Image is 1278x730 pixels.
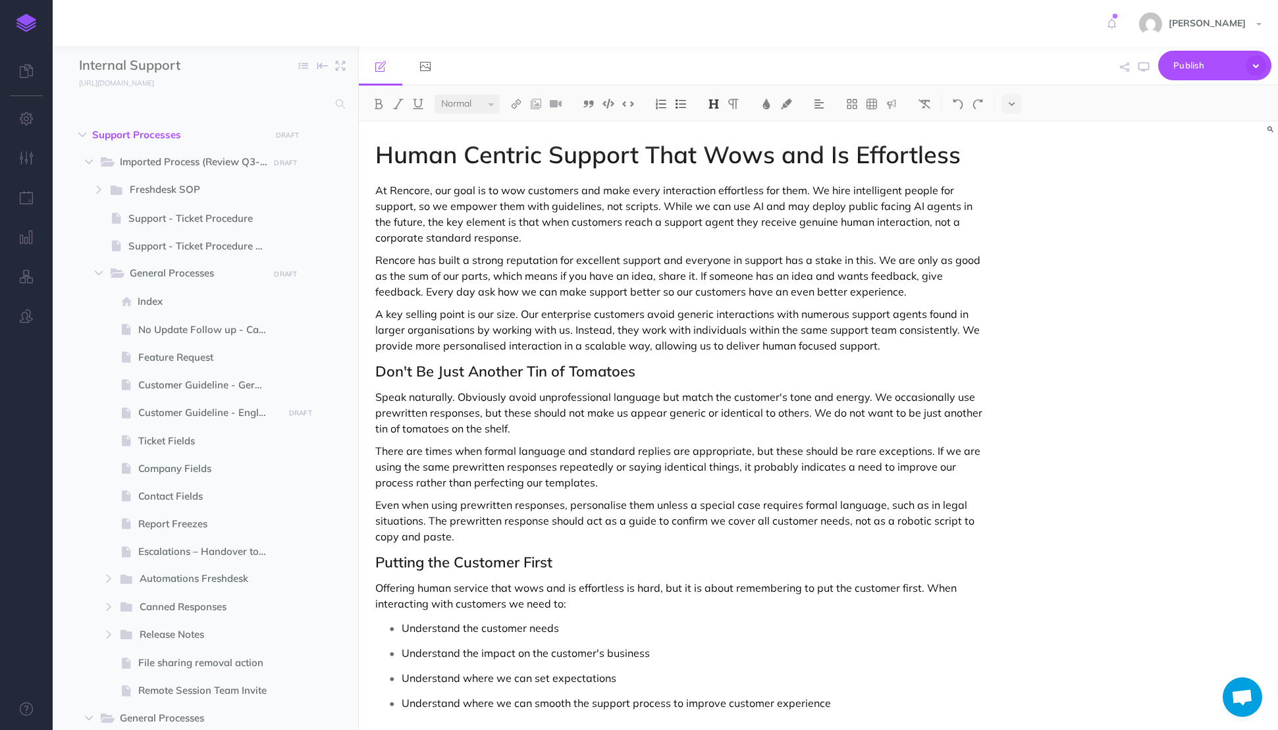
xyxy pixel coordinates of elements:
[375,389,986,436] p: Speak naturally. Obviously avoid unprofessional language but match the customer's tone and energy...
[886,99,897,109] img: Callout dropdown menu button
[375,142,986,168] h1: Human Centric Support That Wows and Is Effortless
[675,99,687,109] img: Unordered list button
[373,99,385,109] img: Bold button
[53,76,167,89] a: [URL][DOMAIN_NAME]
[813,99,825,109] img: Alignment dropdown menu button
[530,99,542,109] img: Add image button
[79,92,328,116] input: Search
[375,580,986,612] p: Offering human service that wows and is effortless is hard, but it is about remembering to put th...
[602,99,614,109] img: Code block button
[402,618,986,638] p: Understand the customer needs
[138,322,279,338] span: No Update Follow up - Canned Responses
[760,99,772,109] img: Text color button
[140,627,259,644] span: Release Notes
[375,182,986,246] p: At Rencore, our goal is to wow customers and make every interaction effortless for them. We hire ...
[583,99,595,109] img: Blockquote button
[276,131,299,140] small: DRAFT
[1162,17,1252,29] span: [PERSON_NAME]
[1139,13,1162,36] img: 144ae60c011ffeabe18c6ddfbe14a5c9.jpg
[728,99,739,109] img: Paragraph button
[274,270,297,278] small: DRAFT
[138,488,279,504] span: Contact Fields
[79,78,154,88] small: [URL][DOMAIN_NAME]
[274,159,297,167] small: DRAFT
[138,655,279,671] span: File sharing removal action
[138,683,279,698] span: Remote Session Team Invite
[130,265,259,282] span: General Processes
[138,516,279,532] span: Report Freezes
[622,99,634,109] img: Inline code button
[120,154,280,171] span: Imported Process (Review Q3-25)
[140,571,259,588] span: Automations Freshdesk
[269,155,302,170] button: DRAFT
[655,99,667,109] img: Ordered list button
[919,99,930,109] img: Clear styles button
[1223,677,1262,717] div: Open chat
[375,363,986,379] h2: Don't Be Just Another Tin of Tomatoes
[92,127,263,143] span: Support Processes
[138,544,279,560] span: Escalations – Handover to Product within 2-3h of ticket creation
[138,377,279,393] span: Customer Guideline - German
[138,461,279,477] span: Company Fields
[289,409,312,417] small: DRAFT
[284,405,317,421] button: DRAFT
[138,294,279,309] span: Index
[269,267,302,282] button: DRAFT
[128,238,279,254] span: Support - Ticket Procedure Draft [DATE]
[16,14,36,32] img: logo-mark.svg
[120,710,259,727] span: General Processes
[375,306,986,353] p: A key selling point is our size. Our enterprise customers avoid generic interactions with numerou...
[140,599,259,616] span: Canned Responses
[708,99,720,109] img: Headings dropdown button
[375,554,986,570] h2: Putting the Customer First
[271,128,304,143] button: DRAFT
[375,443,986,490] p: There are times when formal language and standard replies are appropriate, but these should be ra...
[79,56,234,76] input: Documentation Name
[972,99,984,109] img: Redo
[866,99,878,109] img: Create table button
[138,350,279,365] span: Feature Request
[402,643,986,663] p: Understand the impact on the customer's business
[550,99,562,109] img: Add video button
[138,405,279,421] span: Customer Guideline - English
[375,497,986,544] p: Even when using prewritten responses, personalise them unless a special case requires formal lang...
[392,99,404,109] img: Italic button
[138,433,279,449] span: Ticket Fields
[1173,55,1239,76] span: Publish
[402,668,986,688] p: Understand where we can set expectations
[952,99,964,109] img: Undo
[1158,51,1271,80] button: Publish
[510,99,522,109] img: Link button
[402,693,986,713] p: Understand where we can smooth the support process to improve customer experience
[412,99,424,109] img: Underline button
[128,211,279,226] span: Support - Ticket Procedure
[780,99,792,109] img: Text background color button
[375,252,986,300] p: Rencore has built a strong reputation for excellent support and everyone in support has a stake i...
[130,182,259,199] span: Freshdesk SOP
